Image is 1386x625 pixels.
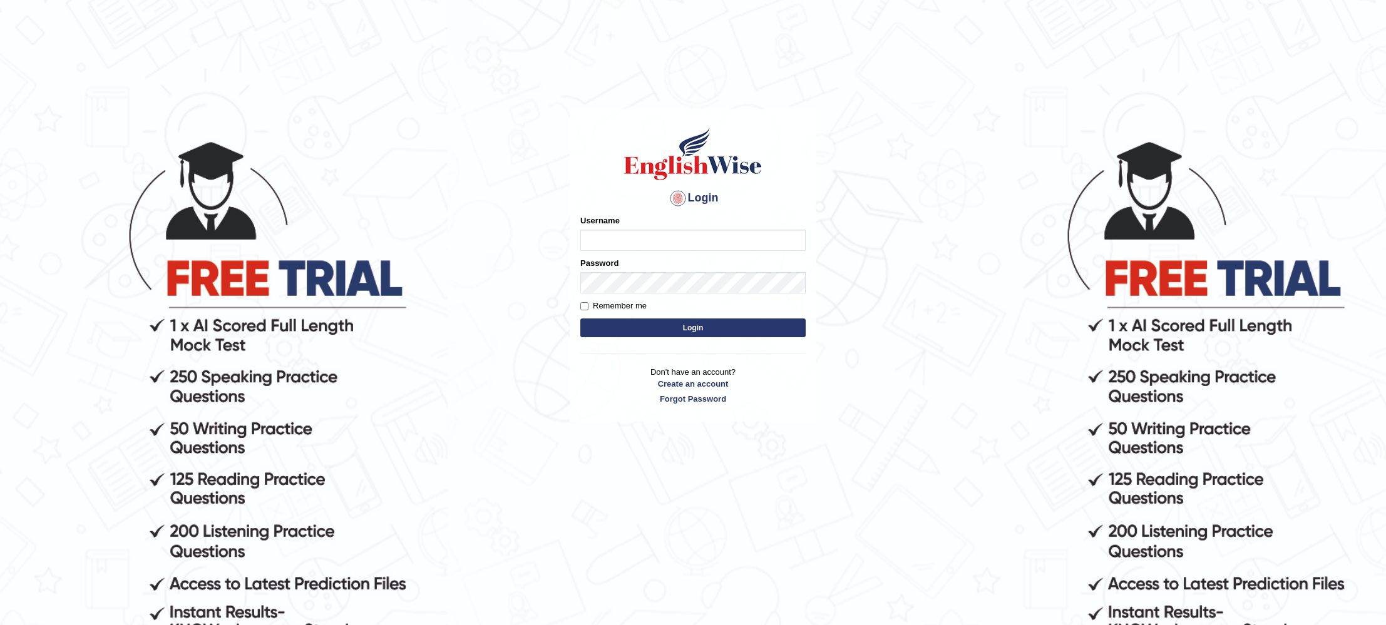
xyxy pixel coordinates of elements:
[580,318,806,337] button: Login
[580,300,647,312] label: Remember me
[580,302,588,310] input: Remember me
[580,188,806,208] h4: Login
[580,257,619,269] label: Password
[580,378,806,390] a: Create an account
[580,366,806,405] p: Don't have an account?
[580,393,806,405] a: Forgot Password
[580,215,620,226] label: Username
[622,126,764,182] img: Logo of English Wise sign in for intelligent practice with AI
